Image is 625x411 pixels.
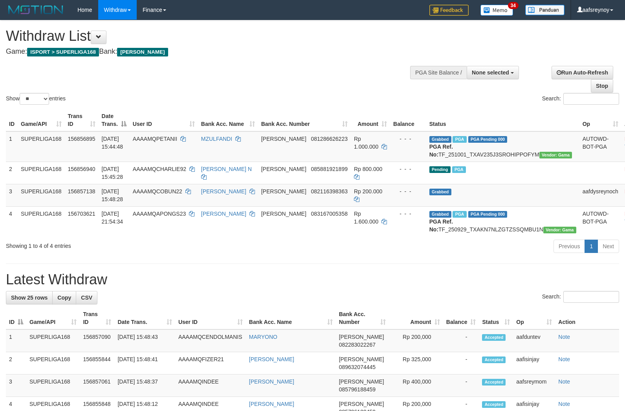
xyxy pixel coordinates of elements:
h1: Latest Withdraw [6,272,619,287]
span: PGA Pending [468,211,508,218]
span: Accepted [482,379,506,386]
b: PGA Ref. No: [429,218,453,233]
th: User ID: activate to sort column ascending [130,109,198,131]
th: Trans ID: activate to sort column ascending [80,307,114,329]
span: Copy 082283022267 to clipboard [339,342,376,348]
span: Copy 082116398363 to clipboard [311,188,348,195]
td: aafduntev [513,329,555,352]
td: 4 [6,206,18,236]
span: Grabbed [429,211,451,218]
span: 156857138 [68,188,95,195]
td: 3 [6,375,26,397]
th: Balance: activate to sort column ascending [443,307,479,329]
div: - - - [393,135,423,143]
a: Copy [52,291,76,304]
span: Copy 085881921899 to clipboard [311,166,348,172]
img: Feedback.jpg [429,5,469,16]
span: Rp 200.000 [354,188,382,195]
a: [PERSON_NAME] N [201,166,252,172]
span: Grabbed [429,189,451,195]
span: [PERSON_NAME] [117,48,168,56]
th: Date Trans.: activate to sort column descending [99,109,130,131]
span: AAAAMQPETANII [133,136,177,142]
td: - [443,352,479,375]
td: aafsreymom [513,375,555,397]
label: Search: [542,93,619,105]
span: PGA Pending [468,136,508,143]
td: [DATE] 15:48:41 [114,352,175,375]
span: [PERSON_NAME] [339,334,384,340]
span: Marked by aafchhiseyha [453,211,466,218]
th: Amount: activate to sort column ascending [389,307,443,329]
td: 156857090 [80,329,114,352]
th: Bank Acc. Name: activate to sort column ascending [246,307,336,329]
a: Stop [591,79,613,93]
td: [DATE] 15:48:43 [114,329,175,352]
td: Rp 200,000 [389,329,443,352]
td: 1 [6,131,18,162]
th: Bank Acc. Number: activate to sort column ascending [336,307,389,329]
span: Grabbed [429,136,451,143]
span: [PERSON_NAME] [339,356,384,362]
a: Previous [554,240,585,253]
td: 2 [6,162,18,184]
img: panduan.png [525,5,565,15]
b: PGA Ref. No: [429,144,453,158]
td: SUPERLIGA168 [18,131,65,162]
select: Showentries [20,93,49,105]
span: Copy 083167005358 to clipboard [311,211,348,217]
div: - - - [393,187,423,195]
a: MZULFANDI [201,136,232,142]
span: AAAAMQAPONGS23 [133,211,186,217]
span: [PERSON_NAME] [261,136,306,142]
td: 156855844 [80,352,114,375]
span: 34 [508,2,519,9]
div: Showing 1 to 4 of 4 entries [6,239,255,250]
th: ID: activate to sort column descending [6,307,26,329]
span: Rp 800.000 [354,166,382,172]
td: SUPERLIGA168 [26,329,80,352]
td: aafdysreynoch [579,184,621,206]
th: Op: activate to sort column ascending [579,109,621,131]
div: - - - [393,165,423,173]
th: Balance [390,109,426,131]
th: Amount: activate to sort column ascending [351,109,390,131]
th: User ID: activate to sort column ascending [175,307,246,329]
span: AAAAMQCHARLIE92 [133,166,186,172]
td: SUPERLIGA168 [26,352,80,375]
span: AAAAMQCOBUN22 [133,188,182,195]
a: Show 25 rows [6,291,53,304]
span: CSV [81,295,92,301]
a: Note [558,378,570,385]
a: [PERSON_NAME] [249,378,294,385]
span: Copy 081286626223 to clipboard [311,136,348,142]
a: Note [558,401,570,407]
th: Game/API: activate to sort column ascending [18,109,65,131]
td: 2 [6,352,26,375]
img: Button%20Memo.svg [480,5,513,16]
span: Rp 1.000.000 [354,136,378,150]
td: Rp 325,000 [389,352,443,375]
span: [DATE] 21:54:34 [102,211,123,225]
span: None selected [472,69,509,76]
th: ID [6,109,18,131]
span: [PERSON_NAME] [339,378,384,385]
span: [PERSON_NAME] [261,188,306,195]
img: MOTION_logo.png [6,4,66,16]
span: 156703621 [68,211,95,217]
td: TF_251001_TXAV235J3SROHIPPOFYM [426,131,579,162]
td: AAAAMQINDEE [175,375,246,397]
span: [DATE] 15:44:48 [102,136,123,150]
td: SUPERLIGA168 [18,184,65,206]
th: Status: activate to sort column ascending [479,307,513,329]
td: SUPERLIGA168 [18,162,65,184]
a: CSV [76,291,97,304]
span: 156856895 [68,136,95,142]
th: Bank Acc. Name: activate to sort column ascending [198,109,258,131]
span: Copy 089632074445 to clipboard [339,364,376,370]
span: Copy 085796188459 to clipboard [339,386,376,393]
td: 3 [6,184,18,206]
span: Show 25 rows [11,295,48,301]
td: AUTOWD-BOT-PGA [579,131,621,162]
a: 1 [585,240,598,253]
